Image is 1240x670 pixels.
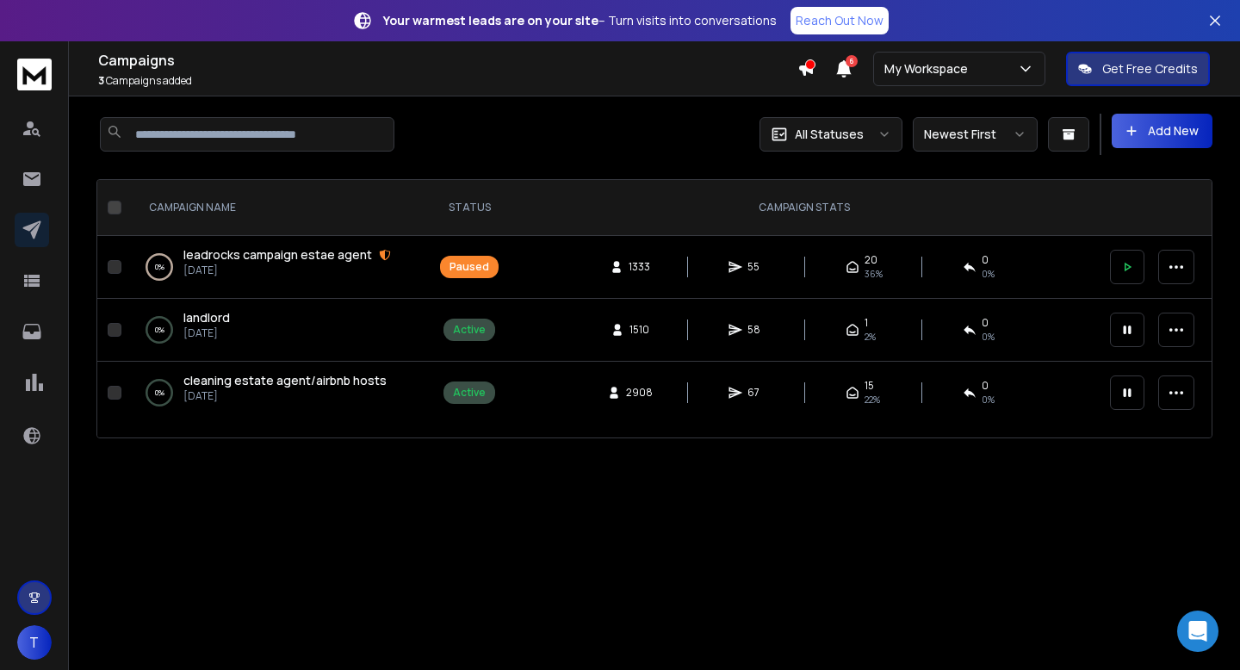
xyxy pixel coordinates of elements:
[128,180,430,236] th: CAMPAIGN NAME
[1112,114,1212,148] button: Add New
[747,323,765,337] span: 58
[790,7,889,34] a: Reach Out Now
[865,330,876,344] span: 2 %
[17,625,52,660] button: T
[795,126,864,143] p: All Statuses
[747,260,765,274] span: 55
[982,330,995,344] span: 0 %
[453,386,486,400] div: Active
[155,321,164,338] p: 0 %
[982,253,989,267] span: 0
[1102,60,1198,78] p: Get Free Credits
[796,12,883,29] p: Reach Out Now
[913,117,1038,152] button: Newest First
[155,384,164,401] p: 0 %
[183,372,387,389] a: cleaning estate agent/airbnb hosts
[626,386,653,400] span: 2908
[183,326,230,340] p: [DATE]
[98,74,797,88] p: Campaigns added
[128,299,430,362] td: 0%landlord[DATE]
[128,362,430,425] td: 0%cleaning estate agent/airbnb hosts[DATE]
[865,316,868,330] span: 1
[865,393,880,406] span: 22 %
[509,180,1100,236] th: CAMPAIGN STATS
[865,267,883,281] span: 36 %
[183,246,372,264] a: leadrocks campaign estae agent
[183,264,391,277] p: [DATE]
[884,60,975,78] p: My Workspace
[98,50,797,71] h1: Campaigns
[128,236,430,299] td: 0%leadrocks campaign estae agent[DATE]
[155,258,164,276] p: 0 %
[1177,611,1218,652] div: Open Intercom Messenger
[183,389,387,403] p: [DATE]
[846,55,858,67] span: 6
[747,386,765,400] span: 67
[449,260,489,274] div: Paused
[183,246,372,263] span: leadrocks campaign estae agent
[183,372,387,388] span: cleaning estate agent/airbnb hosts
[183,309,230,326] a: landlord
[383,12,777,29] p: – Turn visits into conversations
[982,316,989,330] span: 0
[430,180,509,236] th: STATUS
[98,73,104,88] span: 3
[982,379,989,393] span: 0
[629,260,650,274] span: 1333
[17,59,52,90] img: logo
[865,253,877,267] span: 20
[629,323,649,337] span: 1510
[453,323,486,337] div: Active
[982,393,995,406] span: 0 %
[982,267,995,281] span: 0 %
[865,379,874,393] span: 15
[383,12,598,28] strong: Your warmest leads are on your site
[1066,52,1210,86] button: Get Free Credits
